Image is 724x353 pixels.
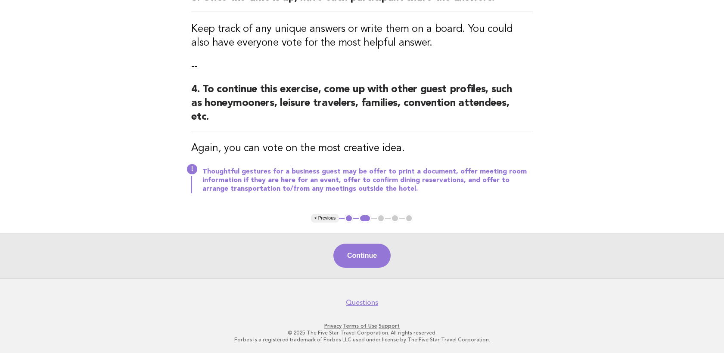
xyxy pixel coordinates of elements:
p: Thoughtful gestures for a business guest may be offer to print a document, offer meeting room inf... [202,167,533,193]
p: · · [99,322,626,329]
a: Terms of Use [343,323,377,329]
p: © 2025 The Five Star Travel Corporation. All rights reserved. [99,329,626,336]
h3: Keep track of any unique answers or write them on a board. You could also have everyone vote for ... [191,22,533,50]
p: Forbes is a registered trademark of Forbes LLC used under license by The Five Star Travel Corpora... [99,336,626,343]
button: 2 [359,214,371,223]
button: 1 [345,214,353,223]
a: Questions [346,298,378,307]
button: < Previous [311,214,339,223]
a: Support [379,323,400,329]
a: Privacy [324,323,342,329]
button: Continue [333,244,391,268]
h2: 4. To continue this exercise, come up with other guest profiles, such as honeymooners, leisure tr... [191,83,533,131]
h3: Again, you can vote on the most creative idea. [191,142,533,155]
p: -- [191,60,533,72]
